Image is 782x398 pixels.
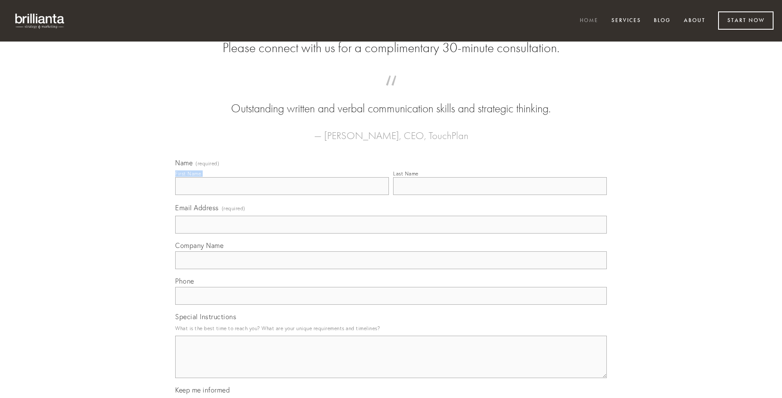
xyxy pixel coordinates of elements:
[175,159,193,167] span: Name
[189,117,593,144] figcaption: — [PERSON_NAME], CEO, TouchPlan
[574,14,604,28] a: Home
[718,11,774,30] a: Start Now
[189,84,593,100] span: “
[175,277,194,285] span: Phone
[175,40,607,56] h2: Please connect with us for a complimentary 30-minute consultation.
[606,14,647,28] a: Services
[175,241,223,250] span: Company Name
[648,14,676,28] a: Blog
[175,170,201,177] div: First Name
[222,203,245,214] span: (required)
[175,203,219,212] span: Email Address
[175,323,607,334] p: What is the best time to reach you? What are your unique requirements and timelines?
[175,312,236,321] span: Special Instructions
[393,170,419,177] div: Last Name
[189,84,593,117] blockquote: Outstanding written and verbal communication skills and strategic thinking.
[175,386,230,394] span: Keep me informed
[678,14,711,28] a: About
[195,161,219,166] span: (required)
[8,8,72,33] img: brillianta - research, strategy, marketing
